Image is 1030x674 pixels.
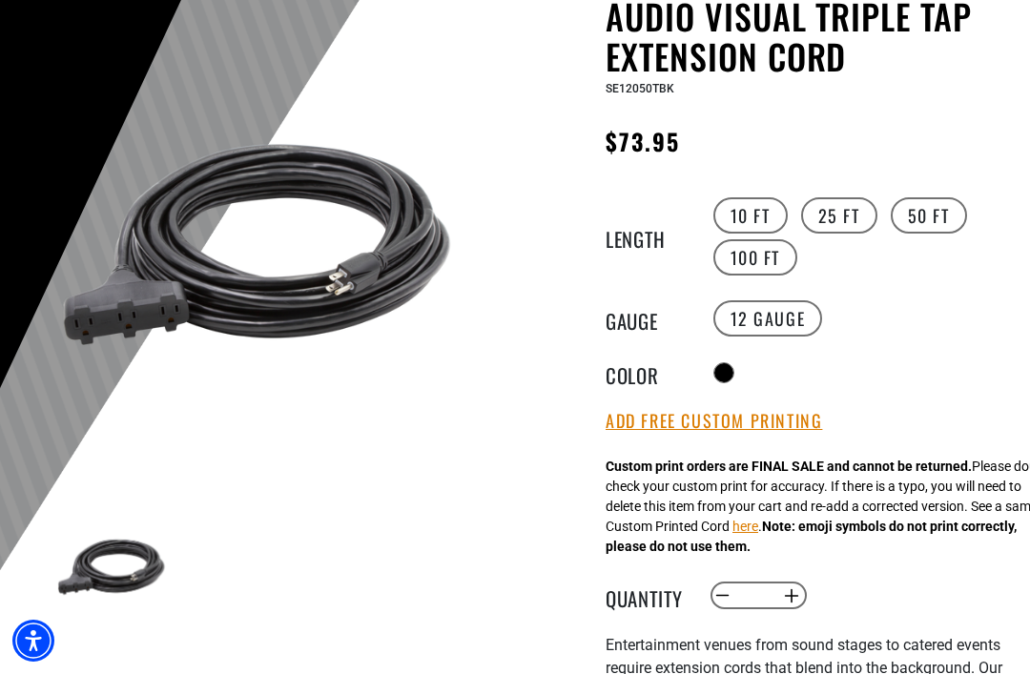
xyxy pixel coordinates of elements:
label: 12 Gauge [713,300,823,337]
legend: Length [606,224,701,249]
div: Accessibility Menu [12,620,54,662]
img: black [56,45,459,447]
label: Quantity [606,583,701,608]
label: 50 FT [891,197,967,234]
strong: Custom print orders are FINAL SALE and cannot be returned. [606,459,972,474]
button: here [732,517,758,537]
legend: Gauge [606,306,701,331]
strong: Note: emoji symbols do not print correctly, please do not use them. [606,519,1017,554]
label: 100 FT [713,239,798,276]
button: Add Free Custom Printing [606,411,822,432]
legend: Color [606,360,701,385]
span: $73.95 [606,124,680,158]
label: 10 FT [713,197,788,234]
span: SE12050TBK [606,82,674,95]
label: 25 FT [801,197,877,234]
img: black [56,512,167,623]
